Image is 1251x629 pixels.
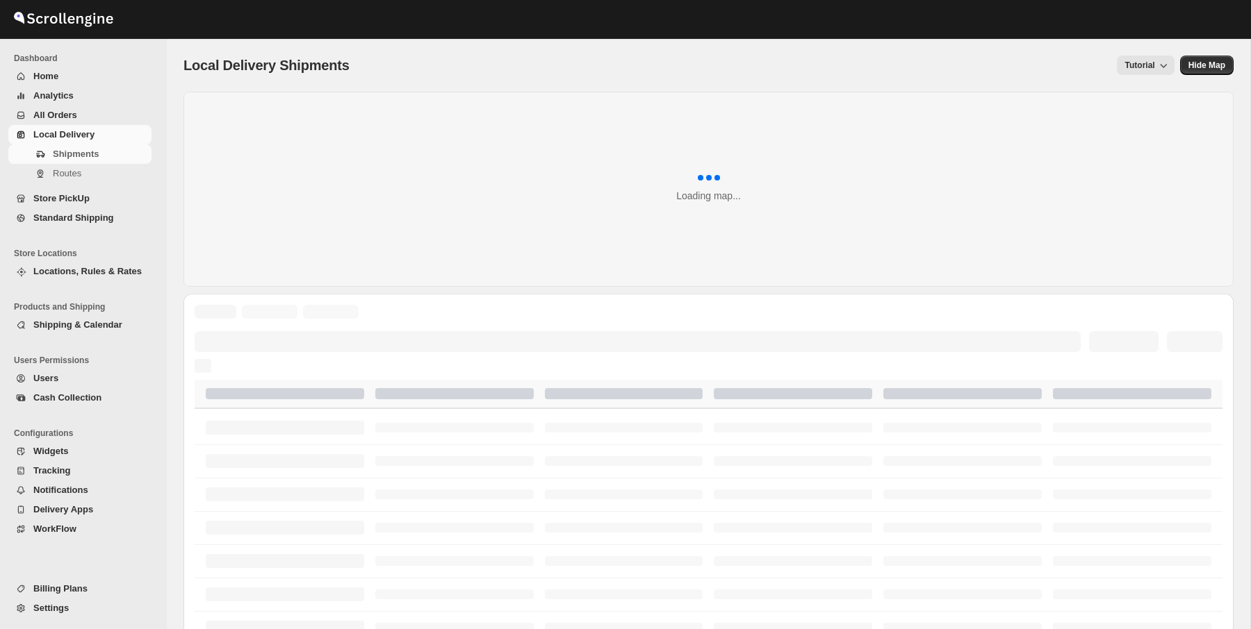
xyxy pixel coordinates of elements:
[8,598,152,618] button: Settings
[8,519,152,539] button: WorkFlow
[33,212,114,223] span: Standard Shipping
[8,369,152,388] button: Users
[1125,60,1155,70] span: Tutorial
[33,603,69,613] span: Settings
[33,583,88,594] span: Billing Plans
[8,315,152,335] button: Shipping & Calendar
[33,129,95,140] span: Local Delivery
[33,446,68,456] span: Widgets
[14,248,157,259] span: Store Locations
[8,164,152,183] button: Routes
[14,355,157,366] span: Users Permissions
[676,189,741,203] div: Loading map...
[14,428,157,439] span: Configurations
[1180,56,1234,75] button: Map action label
[8,461,152,480] button: Tracking
[1117,56,1175,75] button: Tutorial
[33,523,76,534] span: WorkFlow
[33,193,90,203] span: Store PickUp
[1188,60,1225,71] span: Hide Map
[53,168,81,178] span: Routes
[33,465,70,476] span: Tracking
[33,319,122,330] span: Shipping & Calendar
[33,485,88,495] span: Notifications
[33,504,93,514] span: Delivery Apps
[8,442,152,461] button: Widgets
[8,67,152,86] button: Home
[8,579,152,598] button: Billing Plans
[33,71,58,81] span: Home
[8,500,152,519] button: Delivery Apps
[33,392,101,403] span: Cash Collection
[183,58,350,73] span: Local Delivery Shipments
[14,301,157,312] span: Products and Shipping
[33,110,77,120] span: All Orders
[8,144,152,164] button: Shipments
[14,53,157,64] span: Dashboard
[8,86,152,106] button: Analytics
[8,480,152,500] button: Notifications
[8,262,152,281] button: Locations, Rules & Rates
[8,388,152,408] button: Cash Collection
[8,106,152,125] button: All Orders
[33,90,74,101] span: Analytics
[53,149,99,159] span: Shipments
[33,266,142,276] span: Locations, Rules & Rates
[33,373,58,383] span: Users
